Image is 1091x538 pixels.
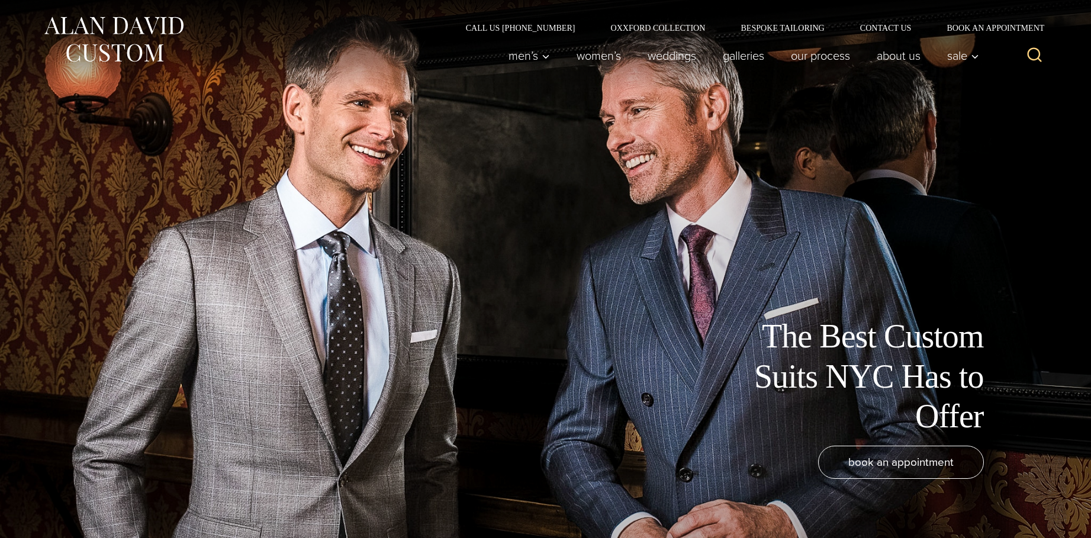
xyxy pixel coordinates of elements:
[634,44,709,67] a: weddings
[848,453,954,471] span: book an appointment
[947,50,979,62] span: Sale
[563,44,634,67] a: Women’s
[448,24,593,32] a: Call Us [PHONE_NUMBER]
[709,44,777,67] a: Galleries
[717,317,984,436] h1: The Best Custom Suits NYC Has to Offer
[509,50,550,62] span: Men’s
[43,13,185,66] img: Alan David Custom
[929,24,1048,32] a: Book an Appointment
[593,24,723,32] a: Oxxford Collection
[1021,41,1049,70] button: View Search Form
[495,44,985,67] nav: Primary Navigation
[723,24,842,32] a: Bespoke Tailoring
[842,24,929,32] a: Contact Us
[818,446,984,479] a: book an appointment
[448,24,1049,32] nav: Secondary Navigation
[863,44,934,67] a: About Us
[777,44,863,67] a: Our Process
